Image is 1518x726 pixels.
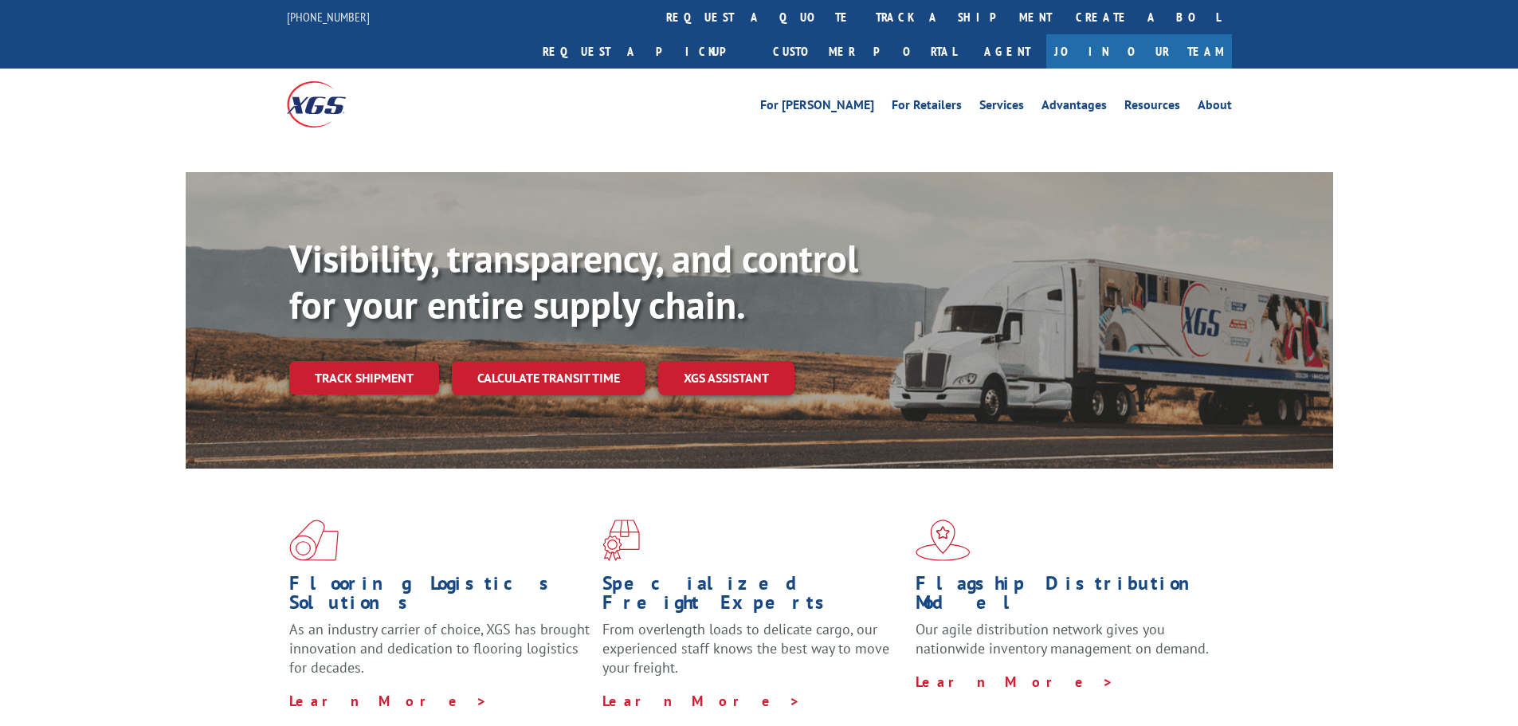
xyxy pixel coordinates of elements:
[602,520,640,561] img: xgs-icon-focused-on-flooring-red
[1046,34,1232,69] a: Join Our Team
[289,620,590,677] span: As an industry carrier of choice, XGS has brought innovation and dedication to flooring logistics...
[760,99,874,116] a: For [PERSON_NAME]
[916,574,1217,620] h1: Flagship Distribution Model
[289,520,339,561] img: xgs-icon-total-supply-chain-intelligence-red
[602,692,801,710] a: Learn More >
[979,99,1024,116] a: Services
[1198,99,1232,116] a: About
[289,361,439,394] a: Track shipment
[452,361,645,395] a: Calculate transit time
[289,574,590,620] h1: Flooring Logistics Solutions
[1124,99,1180,116] a: Resources
[968,34,1046,69] a: Agent
[602,574,904,620] h1: Specialized Freight Experts
[916,673,1114,691] a: Learn More >
[892,99,962,116] a: For Retailers
[761,34,968,69] a: Customer Portal
[916,620,1209,657] span: Our agile distribution network gives you nationwide inventory management on demand.
[289,233,858,329] b: Visibility, transparency, and control for your entire supply chain.
[531,34,761,69] a: Request a pickup
[658,361,794,395] a: XGS ASSISTANT
[287,9,370,25] a: [PHONE_NUMBER]
[602,620,904,691] p: From overlength loads to delicate cargo, our experienced staff knows the best way to move your fr...
[289,692,488,710] a: Learn More >
[916,520,971,561] img: xgs-icon-flagship-distribution-model-red
[1041,99,1107,116] a: Advantages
